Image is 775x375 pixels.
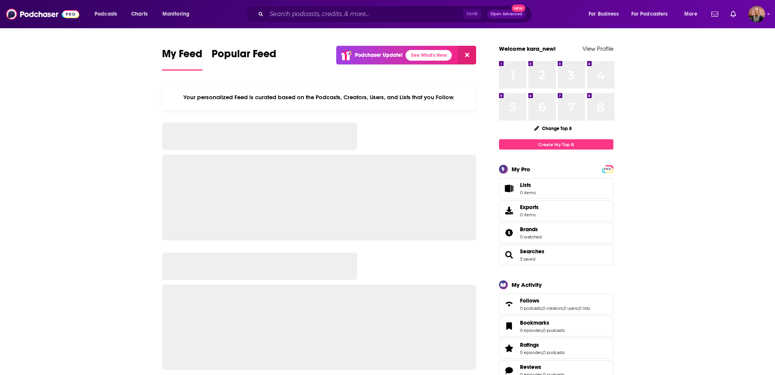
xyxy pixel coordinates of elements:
span: Ratings [520,341,539,348]
a: Show notifications dropdown [727,8,739,21]
img: Podchaser - Follow, Share and Rate Podcasts [6,7,79,21]
span: Ratings [499,338,613,359]
span: 0 items [520,212,539,217]
button: open menu [626,8,679,20]
span: Exports [520,204,539,211]
button: open menu [583,8,628,20]
span: Lists [520,182,531,188]
span: Lists [502,183,517,194]
button: Open AdvancedNew [487,10,526,19]
a: 0 podcasts [520,306,542,311]
a: Bookmarks [502,321,517,332]
button: open menu [679,8,707,20]
span: More [684,9,697,19]
span: , [578,306,579,311]
span: Bookmarks [499,316,613,336]
span: Logged in as kara_new [748,6,765,23]
span: For Business [589,9,619,19]
a: Searches [502,249,517,260]
a: Charts [126,8,152,20]
input: Search podcasts, credits, & more... [266,8,463,20]
span: Brands [499,222,613,243]
span: , [563,306,563,311]
a: Lists [499,178,613,199]
a: PRO [603,166,612,172]
a: 0 episodes [520,328,542,333]
span: , [542,306,542,311]
span: Ctrl K [463,9,481,19]
span: Brands [520,226,538,233]
a: Popular Feed [212,47,276,71]
div: Search podcasts, credits, & more... [253,5,539,23]
span: New [512,5,525,12]
span: 0 items [520,190,536,195]
a: 0 users [563,306,578,311]
a: 0 lists [579,306,590,311]
a: Ratings [520,341,565,348]
span: Follows [520,297,539,304]
a: Brands [502,227,517,238]
a: Bookmarks [520,319,565,326]
a: Create My Top 8 [499,139,613,150]
a: Follows [502,299,517,309]
span: Monitoring [162,9,189,19]
button: Show profile menu [748,6,765,23]
span: My Feed [162,47,202,65]
span: Open Advanced [491,12,522,16]
span: , [542,328,543,333]
button: open menu [89,8,127,20]
span: For Podcasters [631,9,668,19]
a: My Feed [162,47,202,71]
span: Reviews [520,364,541,370]
a: Reviews [520,364,565,370]
a: Follows [520,297,590,304]
a: 0 watched [520,234,542,240]
a: Exports [499,200,613,221]
div: My Pro [512,166,530,173]
span: Lists [520,182,536,188]
p: Podchaser Update! [355,52,403,58]
span: Follows [499,294,613,314]
a: 0 episodes [520,350,542,355]
a: 0 podcasts [543,350,565,355]
a: 3 saved [520,256,535,262]
div: Your personalized Feed is curated based on the Podcasts, Creators, Users, and Lists that you Follow. [162,84,477,110]
button: open menu [157,8,199,20]
div: My Activity [512,281,542,288]
a: Ratings [502,343,517,354]
span: Charts [131,9,148,19]
span: Popular Feed [212,47,276,65]
span: Searches [499,245,613,265]
span: Exports [502,205,517,216]
button: Change Top 8 [530,124,577,133]
span: , [542,350,543,355]
a: 0 creators [542,306,563,311]
a: Brands [520,226,542,233]
a: View Profile [582,45,613,52]
a: 0 podcasts [543,328,565,333]
a: Show notifications dropdown [708,8,721,21]
a: Welcome kara_new! [499,45,556,52]
a: See What's New [406,50,452,61]
a: Searches [520,248,544,255]
img: User Profile [748,6,765,23]
span: Podcasts [95,9,117,19]
span: Bookmarks [520,319,549,326]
